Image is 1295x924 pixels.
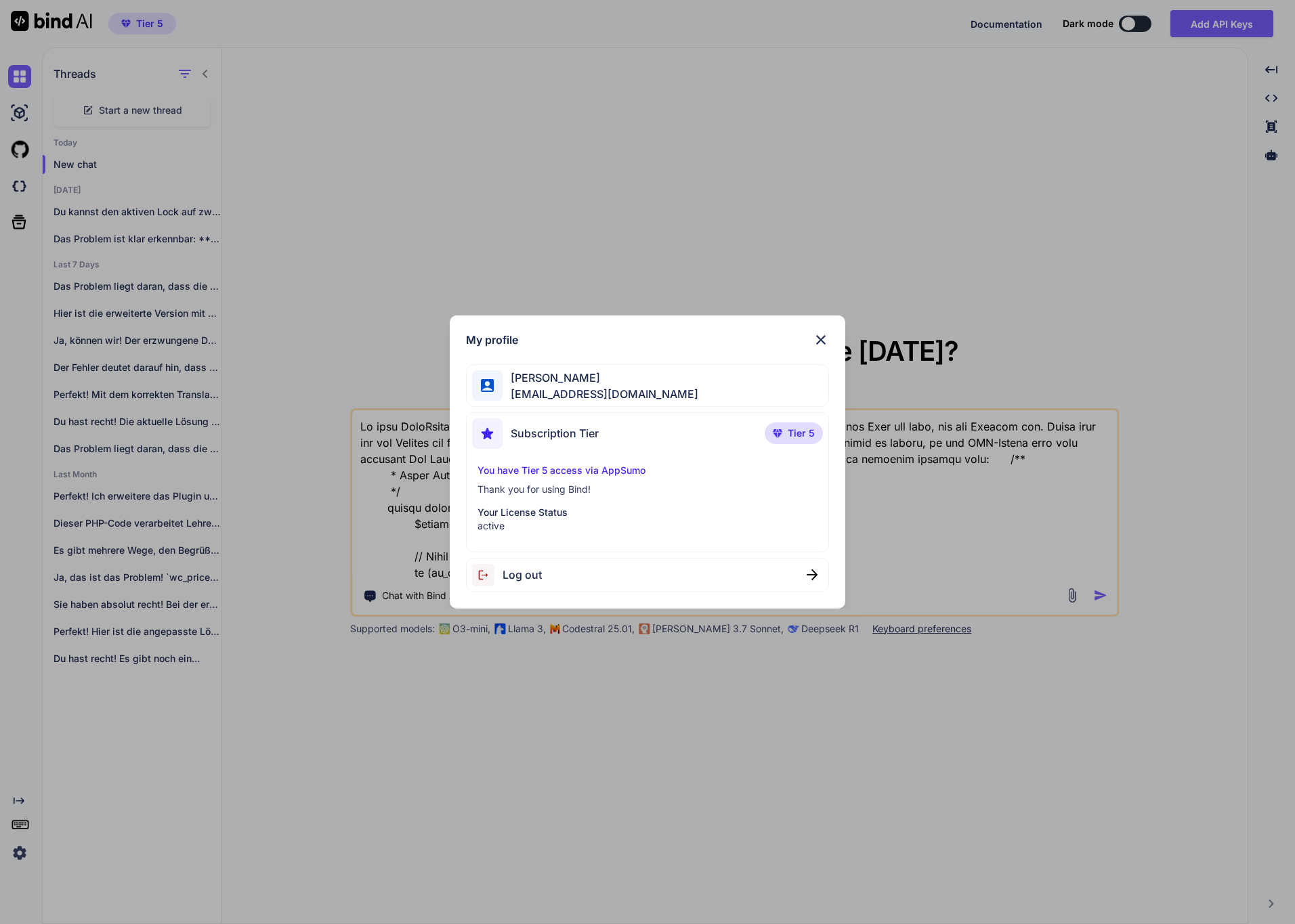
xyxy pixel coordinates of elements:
[472,564,503,586] img: logout
[788,426,815,440] span: Tier 5
[477,506,818,519] p: Your License Status
[481,379,494,392] img: profile
[511,425,599,441] span: Subscription Tier
[477,483,818,496] p: Thank you for using Bind!
[477,519,818,533] p: active
[466,332,518,348] h1: My profile
[503,567,542,583] span: Log out
[472,418,503,449] img: subscription
[773,429,782,437] img: premium
[503,370,698,386] span: [PERSON_NAME]
[503,386,698,402] span: [EMAIL_ADDRESS][DOMAIN_NAME]
[477,464,818,477] p: You have Tier 5 access via AppSumo
[813,332,829,348] img: close
[807,569,818,580] img: close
